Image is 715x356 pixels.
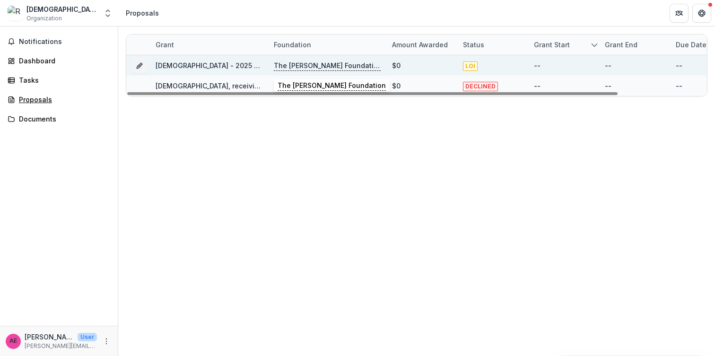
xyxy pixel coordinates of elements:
[19,114,106,124] div: Documents
[4,111,114,127] a: Documents
[386,35,457,55] div: Amount awarded
[150,35,268,55] div: Grant
[4,92,114,107] a: Proposals
[132,58,147,73] button: Grant 3f368e91-2298-4014-a012-2b2bf69ca3d2
[25,332,74,342] p: [PERSON_NAME]
[268,40,317,50] div: Foundation
[101,4,114,23] button: Open entity switcher
[457,35,528,55] div: Status
[670,4,689,23] button: Partners
[457,40,490,50] div: Status
[26,4,97,14] div: [DEMOGRAPHIC_DATA]
[463,82,498,91] span: DECLINED
[392,81,401,91] div: $0
[156,61,270,69] a: [DEMOGRAPHIC_DATA] - 2025 - LOI
[19,95,106,104] div: Proposals
[274,81,381,91] p: The [PERSON_NAME] Foundation
[9,338,17,344] div: Anna English
[599,35,670,55] div: Grant end
[528,35,599,55] div: Grant start
[19,38,110,46] span: Notifications
[25,342,97,350] p: [PERSON_NAME][EMAIL_ADDRESS][DOMAIN_NAME]
[4,53,114,69] a: Dashboard
[268,35,386,55] div: Foundation
[156,82,401,90] a: [DEMOGRAPHIC_DATA], receiving funds via TrustBridge Global - 2025 - LOI
[692,4,711,23] button: Get Help
[463,61,478,71] span: LOI
[274,61,381,71] p: The [PERSON_NAME] Foundation
[19,56,106,66] div: Dashboard
[528,40,575,50] div: Grant start
[591,41,598,49] svg: sorted descending
[676,61,682,70] div: --
[19,75,106,85] div: Tasks
[676,81,682,91] div: --
[126,8,159,18] div: Proposals
[150,40,180,50] div: Grant
[101,336,112,347] button: More
[670,40,712,50] div: Due Date
[392,61,401,70] div: $0
[534,81,541,91] div: --
[122,6,163,20] nav: breadcrumb
[8,6,23,21] img: Resurrection Church
[599,40,643,50] div: Grant end
[605,81,611,91] div: --
[4,72,114,88] a: Tasks
[4,34,114,49] button: Notifications
[26,14,62,23] span: Organization
[534,61,541,70] div: --
[386,40,453,50] div: Amount awarded
[78,333,97,341] p: User
[605,61,611,70] div: --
